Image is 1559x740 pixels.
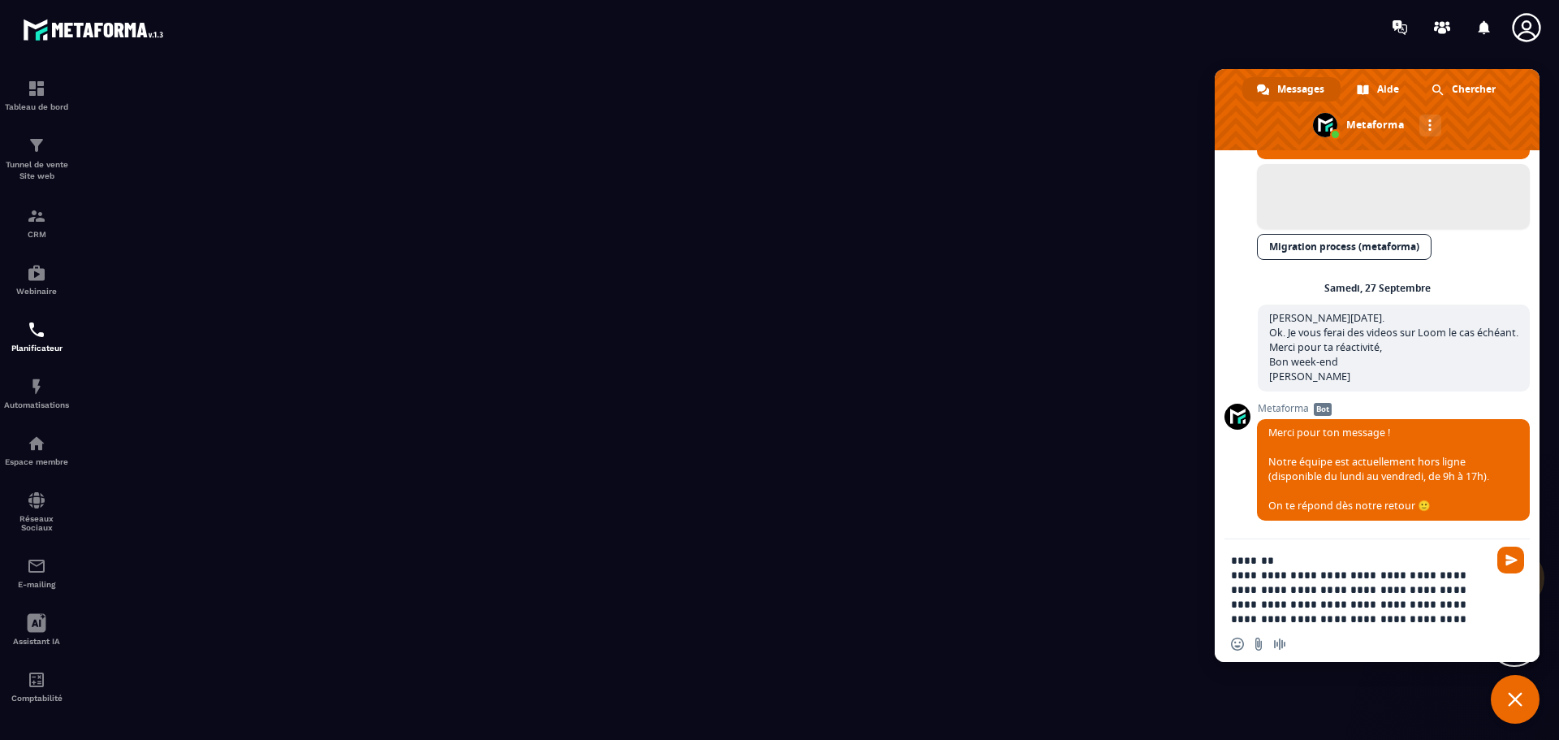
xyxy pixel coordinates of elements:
div: Messages [1242,77,1341,102]
img: formation [27,136,46,155]
img: social-network [27,491,46,510]
a: automationsautomationsWebinaire [4,251,69,308]
span: Message audio [1273,638,1286,651]
span: Insérer un emoji [1231,638,1244,651]
p: Comptabilité [4,694,69,703]
p: Tunnel de vente Site web [4,159,69,182]
a: automationsautomationsEspace membre [4,422,69,478]
a: accountantaccountantComptabilité [4,658,69,715]
a: formationformationCRM [4,194,69,251]
img: email [27,556,46,576]
span: Envoyer un fichier [1252,638,1265,651]
div: Samedi, 27 Septembre [1324,283,1431,293]
a: formationformationTunnel de vente Site web [4,123,69,194]
p: Automatisations [4,400,69,409]
p: Espace membre [4,457,69,466]
a: emailemailE-mailing [4,544,69,601]
p: E-mailing [4,580,69,589]
img: accountant [27,670,46,690]
img: automations [27,434,46,453]
div: Chercher [1417,77,1512,102]
div: Aide [1342,77,1415,102]
p: Planificateur [4,344,69,353]
span: Envoyer [1497,547,1524,573]
p: Tableau de bord [4,102,69,111]
textarea: Entrez votre message... [1231,553,1488,626]
p: CRM [4,230,69,239]
span: [PERSON_NAME][DATE]. Ok. Je vous ferai des videos sur Loom le cas échéant. Merci pour ta réactivi... [1269,311,1518,383]
a: Migration process (metaforma) [1257,234,1432,260]
span: Aide [1377,77,1399,102]
a: social-networksocial-networkRéseaux Sociaux [4,478,69,544]
img: logo [23,15,169,45]
div: Fermer le chat [1491,675,1540,724]
img: automations [27,377,46,396]
p: Webinaire [4,287,69,296]
a: Assistant IA [4,601,69,658]
img: automations [27,263,46,283]
span: Messages [1277,77,1324,102]
img: formation [27,79,46,98]
span: Metaforma [1257,403,1530,414]
a: schedulerschedulerPlanificateur [4,308,69,365]
img: scheduler [27,320,46,340]
a: automationsautomationsAutomatisations [4,365,69,422]
div: Autres canaux [1419,115,1441,136]
img: formation [27,206,46,226]
p: Réseaux Sociaux [4,514,69,532]
a: formationformationTableau de bord [4,67,69,123]
span: Bot [1314,403,1332,416]
span: Merci pour ton message ! Notre équipe est actuellement hors ligne (disponible du lundi au vendred... [1268,426,1489,513]
p: Assistant IA [4,637,69,646]
span: Chercher [1452,77,1496,102]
